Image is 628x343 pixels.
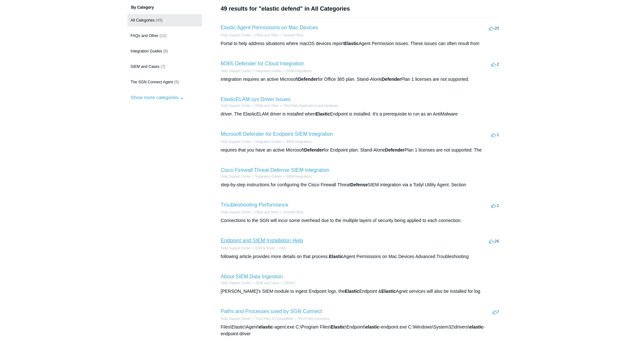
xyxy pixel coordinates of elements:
li: SIEM Integrations [282,174,312,179]
a: General FAQs [283,210,303,214]
div: integration requires an active Microsoft for Office 365 plan. Stand-Alone Plan 1 licenses are not... [221,76,501,83]
a: ElasticELAM.sys Driver Issues [221,97,291,102]
div: following article provides more details on that process. Agent Permissions on Mac Devices Advance... [221,253,501,260]
a: Todyl Support Center [221,104,251,107]
span: 7 [492,310,499,314]
a: Third Party & Compatibility [255,317,293,320]
li: SIEM Integrations [282,139,312,144]
div: requires that you have an active Microsoft for Endpoint plan. Stand-Alone Plan 1 licenses are not... [221,147,501,153]
em: Elastic [345,289,359,294]
li: Third Party & Compatibility [251,316,293,321]
span: -20 [489,26,499,31]
span: (8) [163,49,168,53]
a: Todyl Support Center [221,175,251,178]
div: step-by-step instructions for configuring the Cisco Firewall Threat SIEM integration via a Todyl ... [221,181,501,188]
div: driver. The ElasticELAM driver is installed when Endpoint is installed. It's a prerequisite to ru... [221,111,501,117]
a: Integration Guides [255,69,282,73]
div: Connections to the SGN will incur some overhead due to the multiple layers of security being appl... [221,217,501,224]
li: EDR & NGAV [251,246,275,251]
a: Todyl Support Center [221,140,251,144]
em: Elastic [329,254,343,259]
em: Defender [382,77,401,82]
li: Todyl Support Center [221,139,251,144]
span: (7) [161,64,165,69]
li: Todyl Support Center [221,103,251,108]
a: About SIEM Data Ingestion [221,274,283,279]
a: SIEM Integrations [286,140,312,144]
a: All Categories (49) [127,14,202,26]
em: Defender [298,77,318,82]
a: SIEMv2 [284,281,295,285]
button: Show more categories [127,91,187,103]
li: Integration Guides [251,69,282,73]
li: Todyl Support Center [221,33,251,38]
li: SIEM and Cases [251,281,279,285]
a: SIEM and Cases (7) [127,60,202,73]
em: elastic [259,324,273,329]
a: Todyl Support Center [221,281,251,285]
li: FAQ [275,246,286,251]
div: Portal to help address situations where macOS devices report Agent Permission issues. These issue... [221,40,501,47]
a: Integration Guides (8) [127,45,202,57]
li: SIEM Integrations [282,69,312,73]
li: General FAQs [279,210,304,215]
em: Elastic [331,324,345,329]
li: Third Party Exclusions [294,316,330,321]
span: Integration Guides [131,49,162,53]
span: SIEM and Cases [131,64,160,69]
span: -26 [489,239,499,244]
a: Todyl Support Center [221,246,251,250]
a: Third Party Exclusions [298,317,330,320]
a: Todyl Support Center [221,210,251,214]
li: Integration Guides [251,139,282,144]
a: Integration Guides [255,175,282,178]
li: General FAQs [279,33,304,38]
span: -1 [491,132,499,137]
li: SIEMv2 [279,281,295,285]
li: Integration Guides [251,174,282,179]
a: Cisco Firewall Threat Defense SIEM Integration [221,167,330,173]
a: Todyl Support Center [221,317,251,320]
a: Paths and Processes used by SGN Connect [221,309,322,314]
a: Todyl Support Center [221,33,251,37]
a: Third Party Applications and Hardware [283,104,338,107]
a: FAQ [279,246,286,250]
em: Defense [350,182,368,187]
span: All Categories [131,18,155,23]
a: EDR & NGAV [255,246,275,250]
a: Elastic Agent Permissions on Mac Devices [221,25,318,30]
li: FAQs and Other [251,210,278,215]
span: FAQs and Other [131,33,159,38]
li: Todyl Support Center [221,246,251,251]
div: Files\Elastic\Agent\ -agent.exe C:\Program Files\ \Endpoint\ -endpoint.exe C:\Windows\System32\dr... [221,324,501,337]
a: M365 Defender for Cloud Integration [221,61,305,66]
span: (11) [160,33,166,38]
h1: 49 results for "elastic defend" in All Categories [221,5,501,13]
em: Elastic [381,289,396,294]
a: SIEM Integrations [286,69,312,73]
em: Defender [385,147,405,153]
span: -2 [491,62,499,67]
span: (49) [156,18,163,23]
li: Third Party Applications and Hardware [279,103,338,108]
a: The SGN Connect Agent (5) [127,76,202,88]
em: elastic [365,324,380,329]
a: FAQs and Other [255,104,278,107]
span: The SGN Connect Agent [131,80,173,84]
a: Todyl Support Center [221,69,251,73]
li: FAQs and Other [251,33,278,38]
li: Todyl Support Center [221,174,251,179]
a: Integration Guides [255,140,282,144]
li: Todyl Support Center [221,281,251,285]
span: -1 [491,203,499,208]
a: General FAQs [283,33,303,37]
span: (5) [174,80,179,84]
a: Endpoint and SIEM Installation Help [221,238,303,243]
a: SIEM and Cases [255,281,279,285]
a: Microsoft Defender for Endpoint SIEM Integration [221,131,333,137]
li: Todyl Support Center [221,210,251,215]
h3: By Category [127,5,202,10]
em: elastic [469,324,483,329]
